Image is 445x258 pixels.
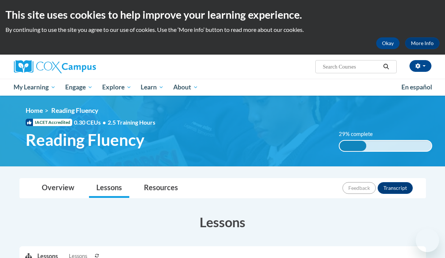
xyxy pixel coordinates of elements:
[137,178,185,198] a: Resources
[173,83,198,92] span: About
[168,79,203,96] a: About
[141,83,164,92] span: Learn
[14,83,56,92] span: My Learning
[97,79,136,96] a: Explore
[26,130,144,150] span: Reading Fluency
[108,119,155,126] span: 2.5 Training Hours
[322,62,381,71] input: Search Courses
[102,83,131,92] span: Explore
[89,178,129,198] a: Lessons
[381,62,392,71] button: Search
[74,118,108,126] span: 0.30 CEUs
[405,37,440,49] a: More Info
[409,60,431,72] button: Account Settings
[26,119,72,126] span: IACET Accredited
[34,178,82,198] a: Overview
[103,119,106,126] span: •
[339,130,381,138] label: 29% complete
[342,182,376,194] button: Feedback
[14,60,96,73] img: Cox Campus
[26,107,43,114] a: Home
[8,79,437,96] div: Main menu
[136,79,168,96] a: Learn
[401,83,432,91] span: En español
[65,83,93,92] span: Engage
[9,79,61,96] a: My Learning
[378,182,413,194] button: Transcript
[5,26,440,34] p: By continuing to use the site you agree to our use of cookies. Use the ‘More info’ button to read...
[5,7,440,22] h2: This site uses cookies to help improve your learning experience.
[19,213,426,231] h3: Lessons
[376,37,400,49] button: Okay
[14,60,146,73] a: Cox Campus
[340,141,366,151] div: 29% complete
[416,229,439,252] iframe: Button to launch messaging window
[397,80,437,95] a: En español
[60,79,97,96] a: Engage
[51,107,98,114] span: Reading Fluency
